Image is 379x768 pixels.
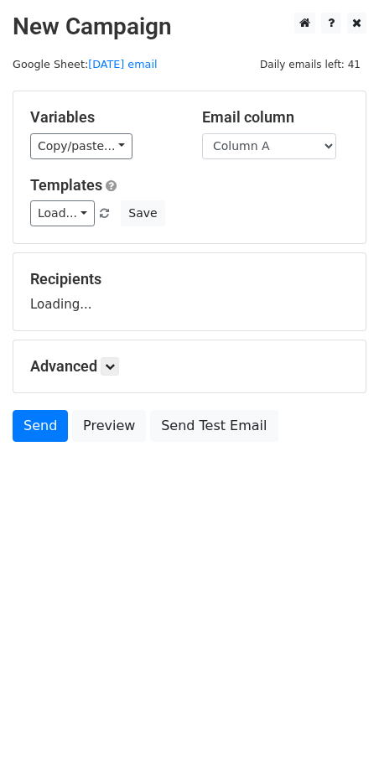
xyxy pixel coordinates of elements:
[13,13,366,41] h2: New Campaign
[202,108,349,127] h5: Email column
[30,270,349,288] h5: Recipients
[30,270,349,314] div: Loading...
[30,133,132,159] a: Copy/paste...
[72,410,146,442] a: Preview
[254,58,366,70] a: Daily emails left: 41
[30,176,102,194] a: Templates
[254,55,366,74] span: Daily emails left: 41
[30,200,95,226] a: Load...
[13,410,68,442] a: Send
[30,357,349,376] h5: Advanced
[30,108,177,127] h5: Variables
[13,58,158,70] small: Google Sheet:
[88,58,157,70] a: [DATE] email
[121,200,164,226] button: Save
[150,410,278,442] a: Send Test Email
